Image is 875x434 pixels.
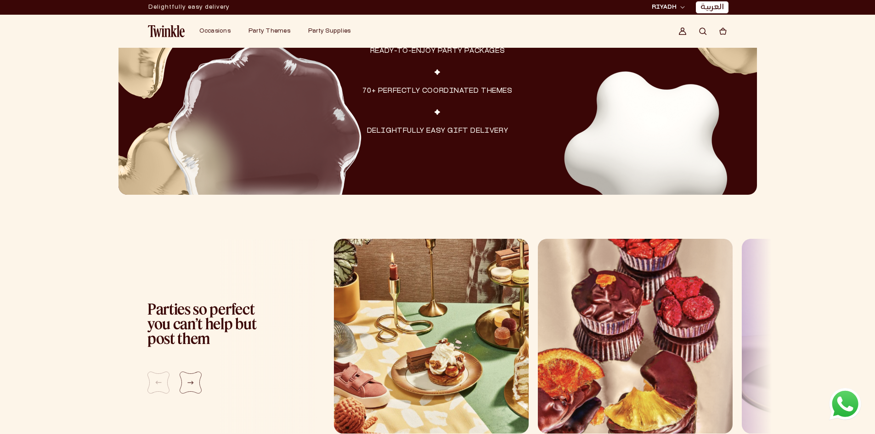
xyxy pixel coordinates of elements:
button: RIYADH [649,3,688,12]
div: 1 / 5 [334,239,529,434]
summary: Party Supplies [303,22,363,40]
img: Twinkle [148,25,185,37]
span: ready-to-enjoy party packages [370,48,505,54]
span: RIYADH [652,3,677,11]
span: delightfully easy gift delivery [367,128,508,134]
span: Party Supplies [308,28,351,34]
summary: Search [693,21,713,41]
a: Occasions [199,28,231,35]
a: Party Supplies [308,28,351,35]
summary: Party Themes [243,22,303,40]
a: العربية [700,3,724,12]
h3: Parties so perfect you can’t help but post them [147,302,277,346]
div: 2 / 5 [538,239,733,434]
span: 70+ perfectly coordinated themes [362,88,512,94]
div: Next slide [180,372,202,394]
div: Announcement [148,0,230,14]
span: Party Themes [248,28,290,34]
span: Occasions [199,28,231,34]
p: Delightfully easy delivery [148,0,230,14]
summary: Occasions [194,22,243,40]
a: Party Themes [248,28,290,35]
